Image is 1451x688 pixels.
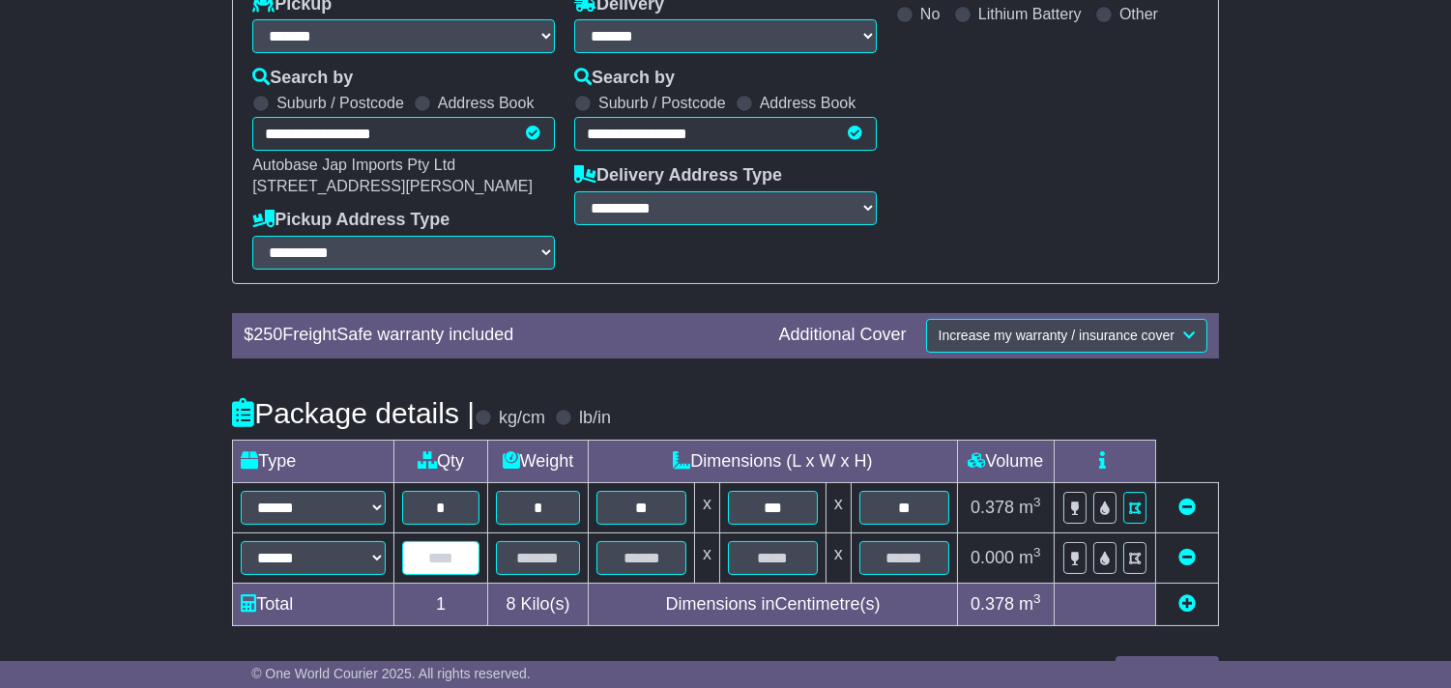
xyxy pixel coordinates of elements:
[394,440,488,482] td: Qty
[1033,495,1041,509] sup: 3
[926,319,1207,353] button: Increase my warranty / insurance cover
[1019,594,1041,614] span: m
[971,594,1014,614] span: 0.378
[971,498,1014,517] span: 0.378
[574,68,675,89] label: Search by
[1033,591,1041,606] sup: 3
[589,440,958,482] td: Dimensions (L x W x H)
[252,178,533,194] span: [STREET_ADDRESS][PERSON_NAME]
[598,94,726,112] label: Suburb / Postcode
[957,440,1054,482] td: Volume
[251,666,531,681] span: © One World Courier 2025. All rights reserved.
[1178,548,1196,567] a: Remove this item
[1019,498,1041,517] span: m
[920,5,940,23] label: No
[499,408,545,429] label: kg/cm
[234,325,769,346] div: $ FreightSafe warranty included
[769,325,916,346] div: Additional Cover
[826,532,851,583] td: x
[253,325,282,344] span: 250
[1178,498,1196,517] a: Remove this item
[760,94,856,112] label: Address Book
[1019,548,1041,567] span: m
[252,210,450,231] label: Pickup Address Type
[276,94,404,112] label: Suburb / Postcode
[695,532,720,583] td: x
[1033,545,1041,559] sup: 3
[233,584,394,626] td: Total
[232,397,475,429] h4: Package details |
[252,68,353,89] label: Search by
[487,440,588,482] td: Weight
[695,482,720,532] td: x
[438,94,535,112] label: Address Book
[589,584,958,626] td: Dimensions in Centimetre(s)
[394,584,488,626] td: 1
[1178,594,1196,614] a: Add new item
[507,594,516,614] span: 8
[233,440,394,482] td: Type
[939,328,1175,343] span: Increase my warranty / insurance cover
[252,157,455,173] span: Autobase Jap Imports Pty Ltd
[579,408,611,429] label: lb/in
[574,165,782,186] label: Delivery Address Type
[971,548,1014,567] span: 0.000
[978,5,1082,23] label: Lithium Battery
[826,482,851,532] td: x
[487,584,588,626] td: Kilo(s)
[1119,5,1158,23] label: Other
